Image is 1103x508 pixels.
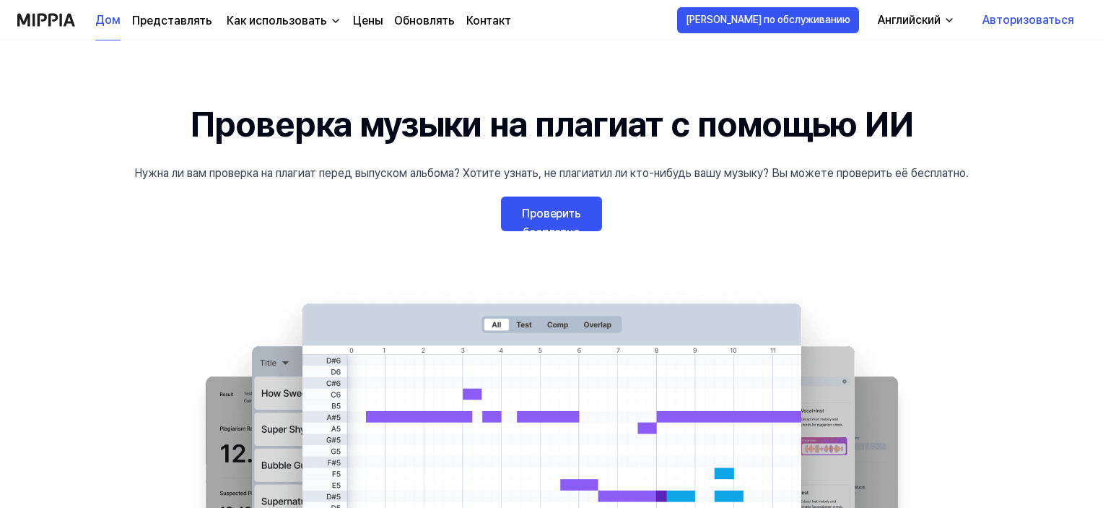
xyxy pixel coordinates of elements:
[190,103,914,145] font: Проверка музыки на плагиат с помощью ИИ
[353,14,383,27] font: Цены
[224,12,341,30] button: Как использовать
[132,12,212,30] a: Представлять
[227,14,327,27] font: Как использовать
[686,14,850,25] font: [PERSON_NAME] по обслуживанию
[95,13,121,27] font: Дом
[878,13,941,27] font: Английский
[466,14,511,27] font: Контакт
[132,14,212,27] font: Представлять
[982,13,1074,27] font: Авторизоваться
[677,7,859,33] button: [PERSON_NAME] по обслуживанию
[866,6,964,35] button: Английский
[522,207,581,239] font: Проверить бесплатно
[95,1,121,40] a: Дом
[353,12,383,30] a: Цены
[394,12,455,30] a: Обновлять
[501,197,602,231] a: Проверить бесплатно
[134,166,969,180] font: Нужна ли вам проверка на плагиат перед выпуском альбома? Хотите узнать, не плагиатил ли кто-нибуд...
[394,14,455,27] font: Обновлять
[466,12,511,30] a: Контакт
[330,15,341,27] img: вниз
